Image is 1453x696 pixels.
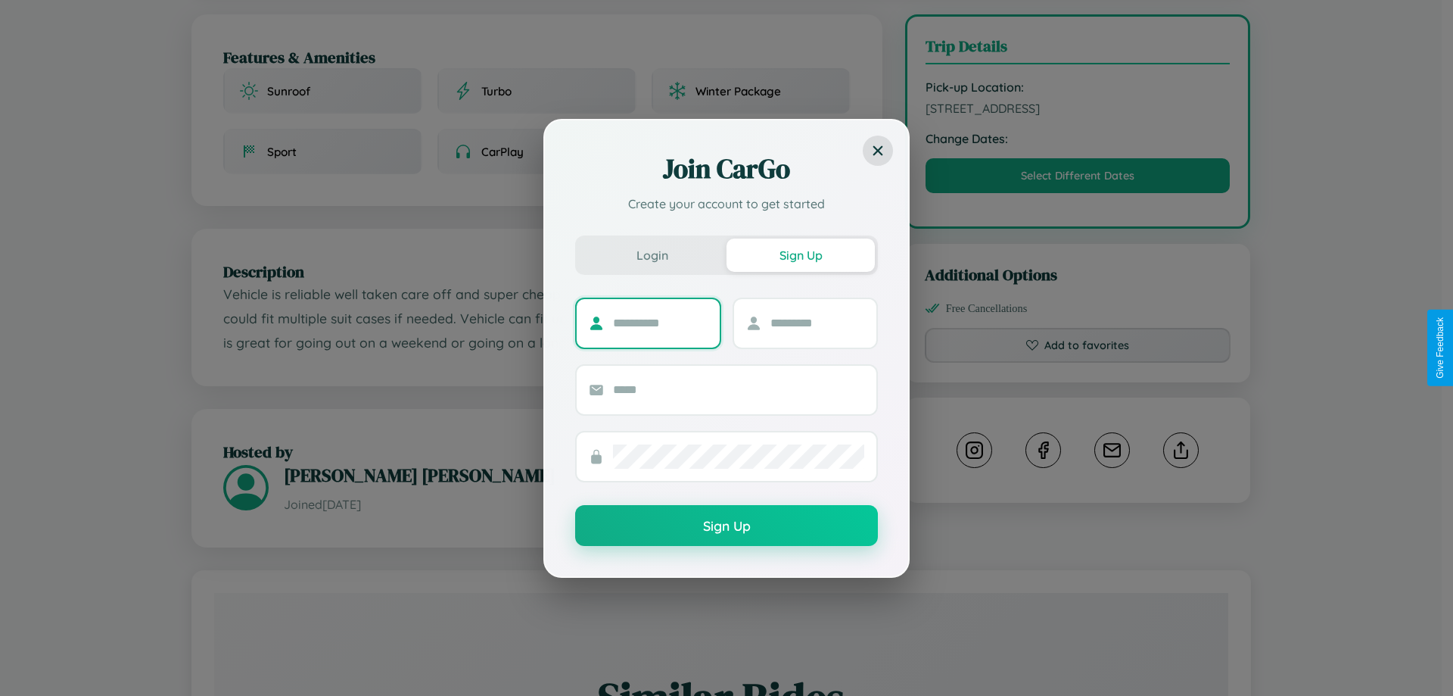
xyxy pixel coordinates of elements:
button: Sign Up [726,239,875,272]
p: Create your account to get started [575,195,878,213]
button: Login [578,239,726,272]
div: Give Feedback [1435,317,1445,379]
h2: Join CarGo [575,151,878,187]
button: Sign Up [575,505,878,546]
